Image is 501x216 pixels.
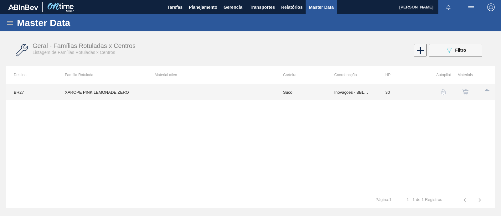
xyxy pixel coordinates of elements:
span: Tarefas [167,3,183,11]
td: BR27 [6,84,57,100]
span: Geral - Famílias Rotuladas x Centros [33,42,136,49]
img: TNhmsLtSVTkK8tSr43FrP2fwEKptu5GPRR3wAAAABJRU5ErkJggg== [8,4,38,10]
span: Gerencial [224,3,244,11]
img: shopping-cart-icon [462,89,468,95]
th: Coordenação [327,66,378,84]
button: delete-icon [480,85,495,100]
button: Notificações [438,3,458,12]
td: Suco [276,84,327,100]
th: Carteira [276,66,327,84]
img: userActions [467,3,475,11]
td: 1 - 1 de 1 Registros [399,192,450,202]
h1: Master Data [17,19,128,26]
span: Relatórios [281,3,302,11]
td: 30 [378,84,429,100]
th: Família Rotulada [57,66,147,84]
th: Destino [6,66,57,84]
div: Filtrar Família Rotulada x Centro [426,44,485,56]
button: Filtro [429,44,482,56]
th: Autopilot [429,66,451,84]
div: Configuração Auto Pilot [432,85,451,100]
div: Excluir Família Rotulada X Centro [476,85,495,100]
th: Materiais [451,66,473,84]
td: XAROPE PINK LEMONADE ZERO [57,84,147,100]
button: shopping-cart-icon [458,85,473,100]
img: delete-icon [483,88,491,96]
th: Material ativo [147,66,276,84]
th: HP [378,66,429,84]
td: Inovações - BBLEND [327,84,378,100]
span: Listagem de Famílias Rotuladas x Centros [33,50,115,55]
img: auto-pilot-icon [440,89,447,95]
img: Logout [487,3,495,11]
span: Transportes [250,3,275,11]
div: Nova Família Rotulada x Centro [413,44,426,56]
span: Filtro [455,48,466,53]
td: Página : 1 [368,192,399,202]
span: Master Data [309,3,333,11]
button: auto-pilot-icon [436,85,451,100]
span: Planejamento [189,3,217,11]
div: Ver Materiais [454,85,473,100]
